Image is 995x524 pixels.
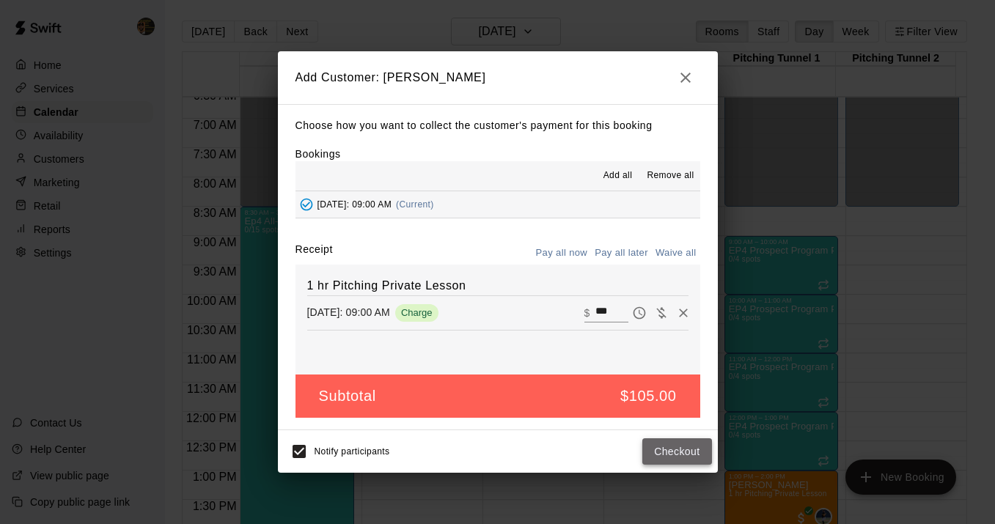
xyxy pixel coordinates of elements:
button: Remove [672,302,694,324]
span: (Current) [396,199,434,210]
button: Waive all [652,242,700,265]
h2: Add Customer: [PERSON_NAME] [278,51,718,104]
p: Choose how you want to collect the customer's payment for this booking [295,117,700,135]
span: Charge [395,307,438,318]
label: Receipt [295,242,333,265]
button: Added - Collect Payment [295,193,317,215]
button: Add all [594,164,641,188]
span: [DATE]: 09:00 AM [317,199,392,210]
h5: $105.00 [620,386,677,406]
h6: 1 hr Pitching Private Lesson [307,276,689,295]
button: Remove all [641,164,700,188]
p: $ [584,306,590,320]
button: Pay all later [591,242,652,265]
span: Pay later [628,306,650,318]
h5: Subtotal [319,386,376,406]
span: Waive payment [650,306,672,318]
span: Notify participants [315,446,390,457]
span: Remove all [647,169,694,183]
span: Add all [603,169,633,183]
button: Checkout [642,438,711,465]
button: Pay all now [532,242,592,265]
label: Bookings [295,148,341,160]
p: [DATE]: 09:00 AM [307,305,390,320]
button: Added - Collect Payment[DATE]: 09:00 AM(Current) [295,191,700,218]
